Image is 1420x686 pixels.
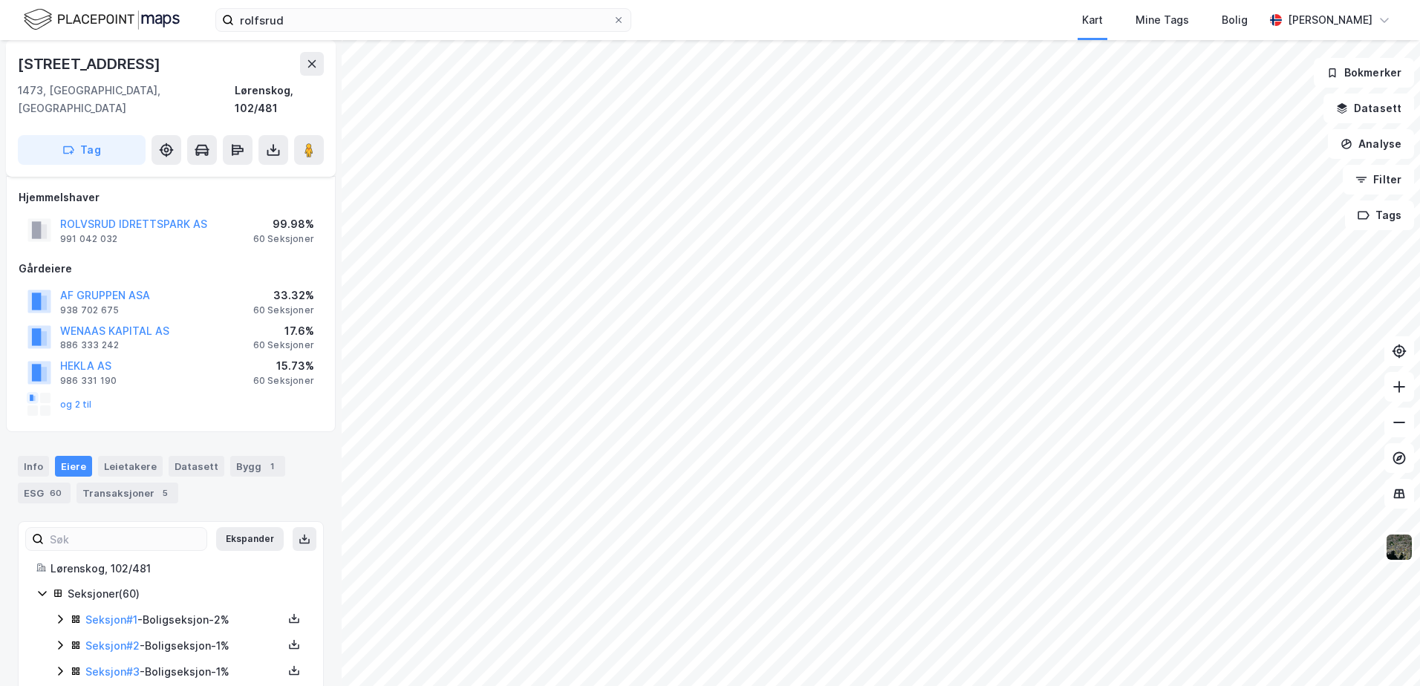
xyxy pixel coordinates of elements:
div: Kart [1082,11,1103,29]
div: Lørenskog, 102/481 [235,82,324,117]
div: - Boligseksjon - 1% [85,637,283,655]
div: Bygg [230,456,285,477]
div: 986 331 190 [60,375,117,387]
div: Transaksjoner [76,483,178,503]
div: Leietakere [98,456,163,477]
div: Seksjoner ( 60 ) [68,585,305,603]
input: Søk [44,528,206,550]
div: 1473, [GEOGRAPHIC_DATA], [GEOGRAPHIC_DATA] [18,82,235,117]
input: Søk på adresse, matrikkel, gårdeiere, leietakere eller personer [234,9,613,31]
div: 60 Seksjoner [253,375,314,387]
div: Lørenskog, 102/481 [51,560,305,578]
div: 17.6% [253,322,314,340]
button: Tag [18,135,146,165]
div: [STREET_ADDRESS] [18,52,163,76]
img: 9k= [1385,533,1413,561]
button: Ekspander [216,527,284,551]
div: Datasett [169,456,224,477]
button: Datasett [1323,94,1414,123]
a: Seksjon#2 [85,639,140,652]
div: Hjemmelshaver [19,189,323,206]
a: Seksjon#1 [85,613,137,626]
div: 5 [157,486,172,500]
div: 60 Seksjoner [253,339,314,351]
div: Bolig [1222,11,1248,29]
div: 991 042 032 [60,233,117,245]
div: 60 Seksjoner [253,304,314,316]
div: Eiere [55,456,92,477]
div: 886 333 242 [60,339,119,351]
button: Analyse [1328,129,1414,159]
button: Filter [1343,165,1414,195]
div: 60 Seksjoner [253,233,314,245]
div: 938 702 675 [60,304,119,316]
div: 15.73% [253,357,314,375]
div: 60 [47,486,65,500]
div: Mine Tags [1136,11,1189,29]
iframe: Chat Widget [1346,615,1420,686]
div: - Boligseksjon - 2% [85,611,283,629]
div: [PERSON_NAME] [1288,11,1372,29]
div: 1 [264,459,279,474]
div: 99.98% [253,215,314,233]
a: Seksjon#3 [85,665,140,678]
button: Tags [1345,200,1414,230]
div: Info [18,456,49,477]
div: 33.32% [253,287,314,304]
div: Gårdeiere [19,260,323,278]
div: Kontrollprogram for chat [1346,615,1420,686]
div: ESG [18,483,71,503]
button: Bokmerker [1314,58,1414,88]
div: - Boligseksjon - 1% [85,663,283,681]
img: logo.f888ab2527a4732fd821a326f86c7f29.svg [24,7,180,33]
